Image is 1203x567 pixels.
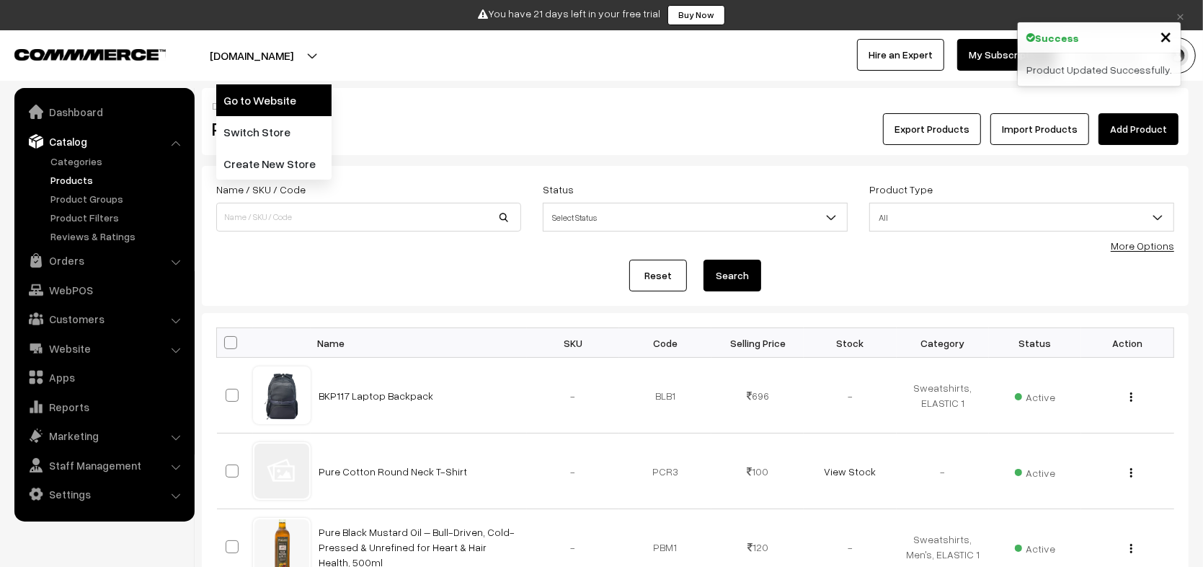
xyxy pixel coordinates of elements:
a: More Options [1111,239,1174,252]
a: Switch Store [216,116,332,148]
td: Sweatshirts, ELASTIC 1 [897,358,989,434]
a: Create New Store [216,148,332,180]
span: Active [1015,386,1055,405]
a: Reports [18,394,190,420]
a: Apps [18,364,190,390]
span: × [1160,22,1172,49]
td: BLB1 [619,358,711,434]
a: Go to Website [216,84,332,116]
th: Status [989,328,1081,358]
span: All [869,203,1174,232]
div: Product Updated Successfully. [1018,53,1181,86]
a: Website [18,335,190,361]
a: Settings [18,481,190,507]
div: You have 21 days left in your free trial [5,5,1198,25]
a: My Subscription [957,39,1055,71]
a: Add Product [1098,113,1178,145]
div: / [212,98,1178,113]
a: Dashboard [212,100,265,112]
a: Product Groups [47,191,190,206]
a: Products [47,172,190,188]
th: Selling Price [711,328,804,358]
th: Category [897,328,989,358]
td: - [527,358,619,434]
span: All [870,205,1173,230]
img: COMMMERCE [14,49,166,60]
a: WebPOS [18,277,190,303]
a: Dashboard [18,99,190,125]
td: PCR3 [619,434,711,509]
a: Import Products [990,113,1089,145]
label: Name / SKU / Code [216,182,306,197]
a: Pure Cotton Round Neck T-Shirt [319,465,468,478]
td: 100 [711,434,804,509]
span: Select Status [543,203,848,232]
td: - [804,358,896,434]
img: Menu [1130,544,1132,553]
span: Active [1015,462,1055,480]
button: Close [1160,25,1172,47]
td: 696 [711,358,804,434]
a: BKP117 Laptop Backpack [319,390,434,402]
a: Product Filters [47,210,190,225]
span: Active [1015,537,1055,556]
a: View Stock [824,465,876,478]
img: Menu [1130,392,1132,402]
a: Reset [629,260,687,291]
td: - [897,434,989,509]
a: Categories [47,154,190,169]
th: Name [311,328,527,358]
h2: Products [212,118,520,140]
th: Action [1081,328,1173,358]
a: Catalog [18,128,190,154]
a: × [1171,6,1190,24]
a: Customers [18,306,190,332]
label: Status [543,182,574,197]
a: Staff Management [18,452,190,478]
a: Buy Now [667,5,725,25]
a: Marketing [18,423,190,449]
th: Stock [804,328,896,358]
input: Name / SKU / Code [216,203,521,232]
button: Export Products [883,113,981,145]
label: Product Type [869,182,933,197]
img: Menu [1130,468,1132,478]
button: [DOMAIN_NAME] [159,38,344,74]
td: - [527,434,619,509]
strong: Success [1035,30,1079,45]
span: Select Status [543,205,847,230]
a: COMMMERCE [14,45,141,62]
a: Reviews & Ratings [47,229,190,244]
th: Code [619,328,711,358]
button: Search [703,260,761,291]
a: Hire an Expert [857,39,944,71]
th: SKU [527,328,619,358]
a: Orders [18,247,190,273]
